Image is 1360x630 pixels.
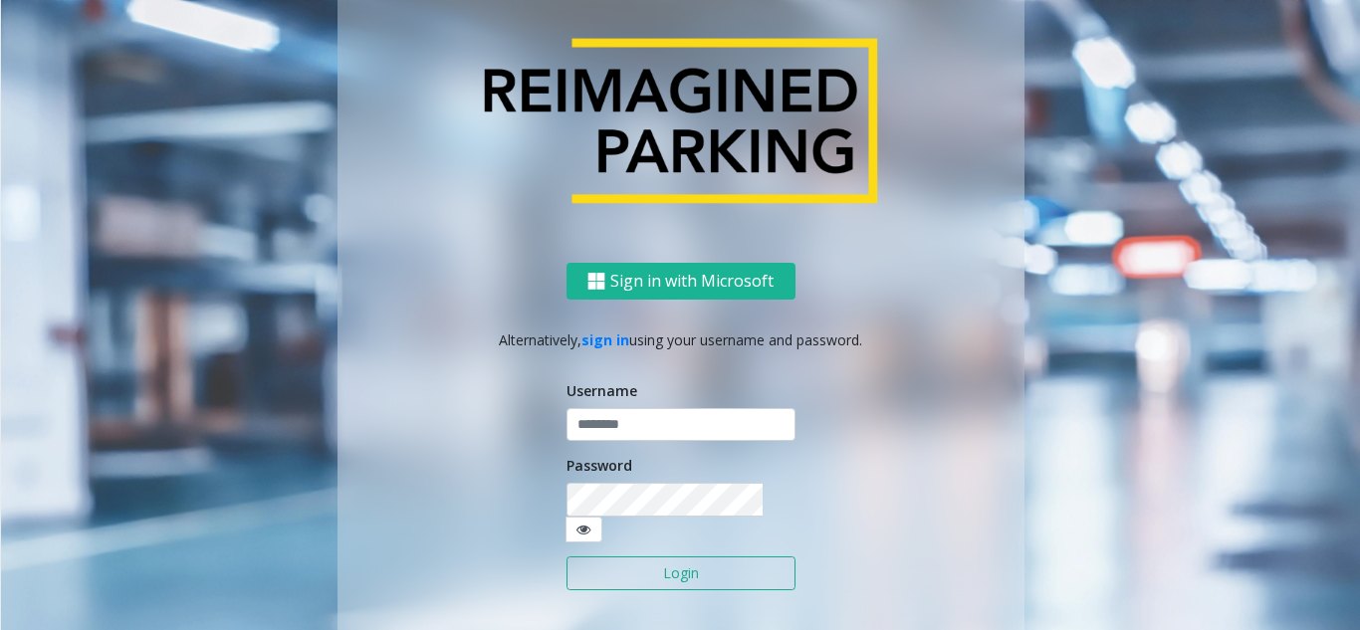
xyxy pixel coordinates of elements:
[567,556,795,590] button: Login
[581,330,629,349] a: sign in
[567,263,795,300] button: Sign in with Microsoft
[567,380,637,401] label: Username
[357,329,1005,350] p: Alternatively, using your username and password.
[567,455,632,476] label: Password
